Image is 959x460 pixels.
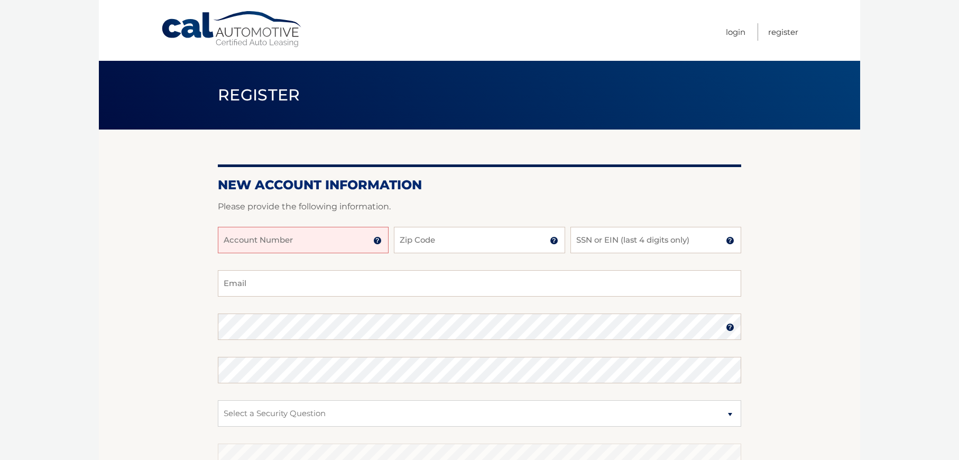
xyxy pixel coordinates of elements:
[218,227,389,253] input: Account Number
[218,199,741,214] p: Please provide the following information.
[373,236,382,245] img: tooltip.svg
[768,23,798,41] a: Register
[394,227,565,253] input: Zip Code
[550,236,558,245] img: tooltip.svg
[570,227,741,253] input: SSN or EIN (last 4 digits only)
[726,236,734,245] img: tooltip.svg
[218,85,300,105] span: Register
[218,177,741,193] h2: New Account Information
[726,23,745,41] a: Login
[161,11,303,48] a: Cal Automotive
[218,270,741,297] input: Email
[726,323,734,332] img: tooltip.svg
